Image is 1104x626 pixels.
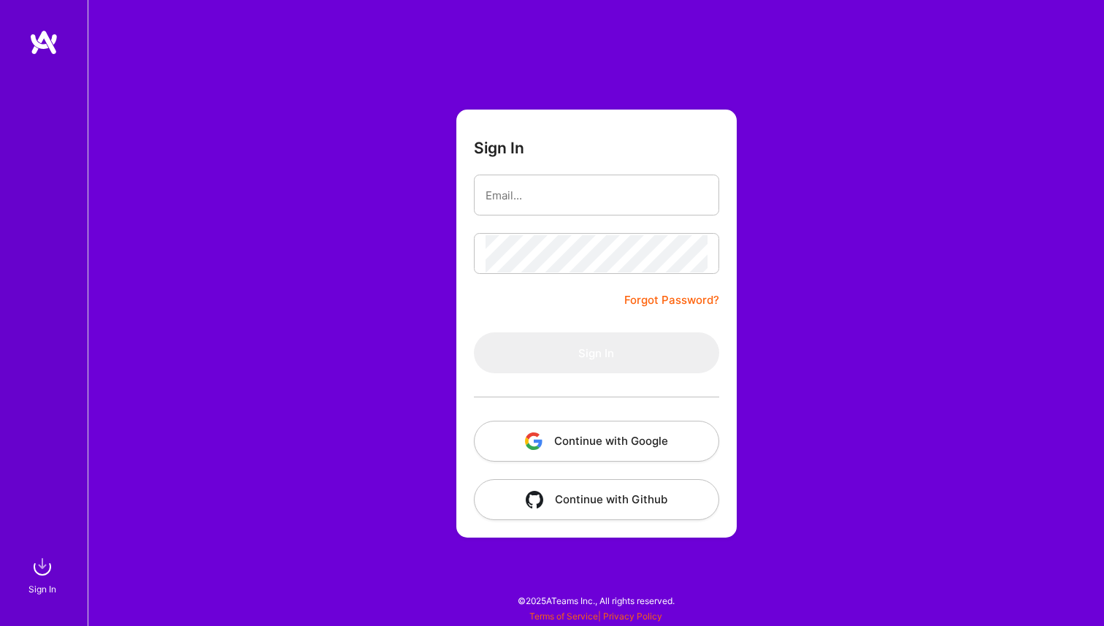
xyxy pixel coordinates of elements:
[28,581,56,597] div: Sign In
[28,552,57,581] img: sign in
[29,29,58,56] img: logo
[31,552,57,597] a: sign inSign In
[624,291,719,309] a: Forgot Password?
[474,139,524,157] h3: Sign In
[525,432,543,450] img: icon
[603,611,662,622] a: Privacy Policy
[529,611,598,622] a: Terms of Service
[474,332,719,373] button: Sign In
[88,582,1104,619] div: © 2025 ATeams Inc., All rights reserved.
[486,177,708,214] input: Email...
[474,479,719,520] button: Continue with Github
[529,611,662,622] span: |
[474,421,719,462] button: Continue with Google
[526,491,543,508] img: icon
